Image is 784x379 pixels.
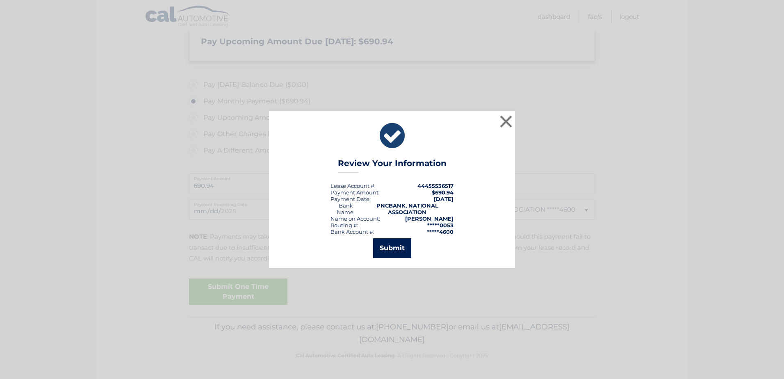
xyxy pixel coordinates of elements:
[434,196,454,202] span: [DATE]
[338,158,447,173] h3: Review Your Information
[405,215,454,222] strong: [PERSON_NAME]
[432,189,454,196] span: $690.94
[330,189,380,196] div: Payment Amount:
[373,238,411,258] button: Submit
[498,113,514,130] button: ×
[330,196,371,202] div: :
[330,228,374,235] div: Bank Account #:
[330,183,376,189] div: Lease Account #:
[417,183,454,189] strong: 44455536517
[330,215,380,222] div: Name on Account:
[330,196,369,202] span: Payment Date
[376,202,438,215] strong: PNCBANK, NATIONAL ASSOCIATION
[330,222,358,228] div: Routing #:
[330,202,361,215] div: Bank Name:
